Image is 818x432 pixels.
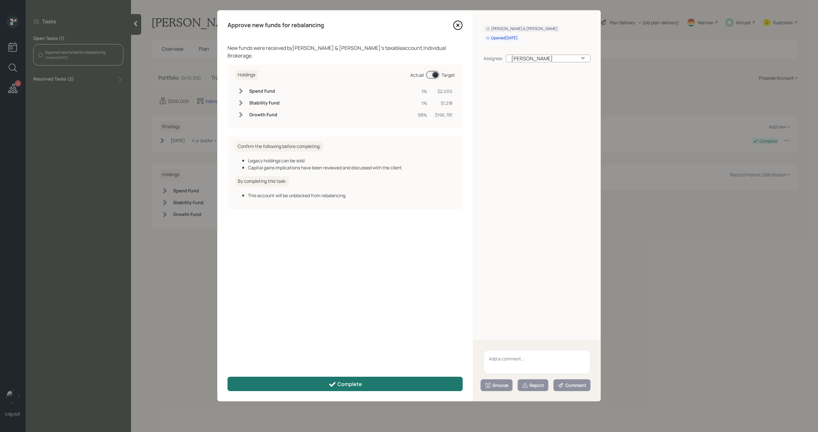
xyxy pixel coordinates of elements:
[249,100,280,106] h6: Stability Fund
[435,100,452,106] div: $1,218
[248,157,455,164] div: Legacy holdings can be sold
[518,379,548,391] button: Report
[235,141,323,152] h6: Confirm the following before completing:
[235,70,258,80] h6: Holdings
[442,72,455,78] div: Target
[235,176,289,187] h6: By completing this task:
[481,379,513,391] button: Snooze
[522,382,544,389] div: Report
[249,89,280,94] h6: Spend Fund
[410,72,424,78] div: Actual
[249,112,280,118] h6: Growth Fund
[486,35,518,41] div: Opened [DATE]
[328,381,362,388] div: Complete
[435,88,452,95] div: $2,000
[558,382,586,389] div: Comment
[435,112,452,118] div: $196,781
[553,379,590,391] button: Comment
[485,382,508,389] div: Snooze
[228,377,463,391] button: Complete
[486,26,558,32] div: [PERSON_NAME] & [PERSON_NAME]
[248,164,455,171] div: Capital gains implications have been reviewed and discussed with the client
[506,55,590,62] div: [PERSON_NAME]
[418,112,427,118] div: 98%
[228,22,324,29] h4: Approve new funds for rebalancing
[418,88,427,95] div: 1%
[483,55,503,62] div: Assignee:
[228,44,463,59] div: New funds were received by [PERSON_NAME] & [PERSON_NAME] 's taxable account, Individual Brokerage .
[248,192,455,199] div: This account will be unblocked from rebalancing
[418,100,427,106] div: 1%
